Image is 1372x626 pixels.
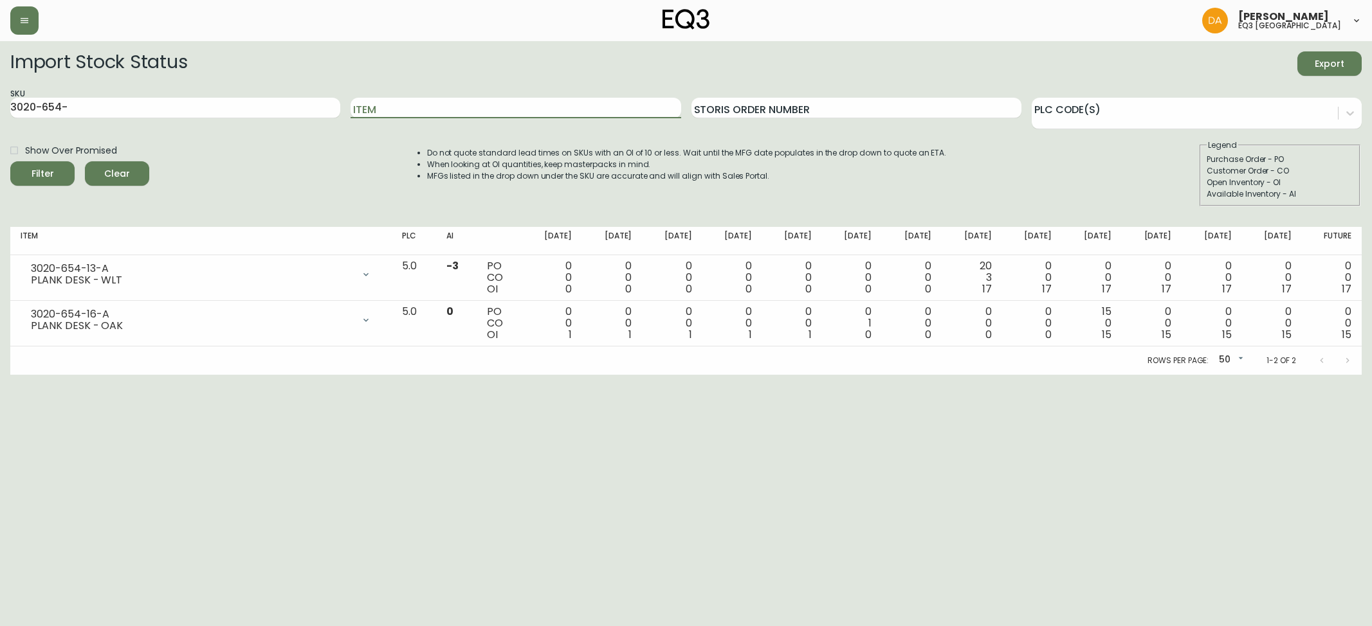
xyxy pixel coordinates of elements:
[925,282,931,296] span: 0
[773,306,812,341] div: 0 0
[1222,282,1232,296] span: 17
[1202,8,1228,33] img: dd1a7e8db21a0ac8adbf82b84ca05374
[1238,12,1329,22] span: [PERSON_NAME]
[1192,260,1231,295] div: 0 0
[1012,260,1052,295] div: 0 0
[689,327,692,342] span: 1
[1132,306,1171,341] div: 0 0
[85,161,149,186] button: Clear
[533,260,572,295] div: 0 0
[25,144,117,157] span: Show Over Promised
[487,282,498,296] span: OI
[1148,355,1209,366] p: Rows per page:
[10,51,187,76] h2: Import Stock Status
[822,227,882,255] th: [DATE]
[1042,282,1052,296] span: 17
[1207,139,1238,151] legend: Legend
[1297,51,1362,76] button: Export
[1012,306,1052,341] div: 0 0
[1214,350,1246,371] div: 50
[1267,355,1296,366] p: 1-2 of 2
[487,327,498,342] span: OI
[436,227,477,255] th: AI
[642,227,702,255] th: [DATE]
[925,327,931,342] span: 0
[1207,188,1353,200] div: Available Inventory - AI
[663,9,710,30] img: logo
[1207,165,1353,177] div: Customer Order - CO
[1102,327,1111,342] span: 15
[592,260,632,295] div: 0 0
[652,306,691,341] div: 0 0
[1062,227,1122,255] th: [DATE]
[1302,227,1362,255] th: Future
[446,304,453,319] span: 0
[1182,227,1241,255] th: [DATE]
[31,320,353,332] div: PLANK DESK - OAK
[1122,227,1182,255] th: [DATE]
[865,327,872,342] span: 0
[392,301,435,346] td: 5.0
[1238,22,1341,30] h5: eq3 [GEOGRAPHIC_DATA]
[985,327,992,342] span: 0
[652,260,691,295] div: 0 0
[942,227,1002,255] th: [DATE]
[952,306,991,341] div: 0 0
[773,260,812,295] div: 0 0
[1342,282,1351,296] span: 17
[1132,260,1171,295] div: 0 0
[625,282,632,296] span: 0
[31,309,353,320] div: 3020-654-16-A
[1162,327,1171,342] span: 15
[21,306,381,334] div: 3020-654-16-APLANK DESK - OAK
[952,260,991,295] div: 20 3
[1308,56,1351,72] span: Export
[582,227,642,255] th: [DATE]
[1102,282,1111,296] span: 17
[1207,154,1353,165] div: Purchase Order - PO
[1162,282,1171,296] span: 17
[1045,327,1052,342] span: 0
[10,227,392,255] th: Item
[832,306,872,341] div: 0 1
[686,282,692,296] span: 0
[749,327,752,342] span: 1
[392,227,435,255] th: PLC
[1241,227,1301,255] th: [DATE]
[1192,306,1231,341] div: 0 0
[1282,282,1292,296] span: 17
[892,260,931,295] div: 0 0
[702,227,762,255] th: [DATE]
[713,306,752,341] div: 0 0
[10,161,75,186] button: Filter
[533,306,572,341] div: 0 0
[21,260,381,289] div: 3020-654-13-APLANK DESK - WLT
[982,282,992,296] span: 17
[882,227,942,255] th: [DATE]
[1222,327,1232,342] span: 15
[592,306,632,341] div: 0 0
[446,258,459,273] span: -3
[892,306,931,341] div: 0 0
[392,255,435,301] td: 5.0
[487,306,512,341] div: PO CO
[865,282,872,296] span: 0
[427,147,947,159] li: Do not quote standard lead times on SKUs with an OI of 10 or less. Wait until the MFG date popula...
[1207,177,1353,188] div: Open Inventory - OI
[1252,306,1291,341] div: 0 0
[31,263,353,274] div: 3020-654-13-A
[427,159,947,170] li: When looking at OI quantities, keep masterpacks in mind.
[805,282,812,296] span: 0
[628,327,632,342] span: 1
[713,260,752,295] div: 0 0
[1312,306,1351,341] div: 0 0
[1342,327,1351,342] span: 15
[809,327,812,342] span: 1
[1072,260,1111,295] div: 0 0
[762,227,822,255] th: [DATE]
[565,282,572,296] span: 0
[569,327,572,342] span: 1
[1252,260,1291,295] div: 0 0
[427,170,947,182] li: MFGs listed in the drop down under the SKU are accurate and will align with Sales Portal.
[1312,260,1351,295] div: 0 0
